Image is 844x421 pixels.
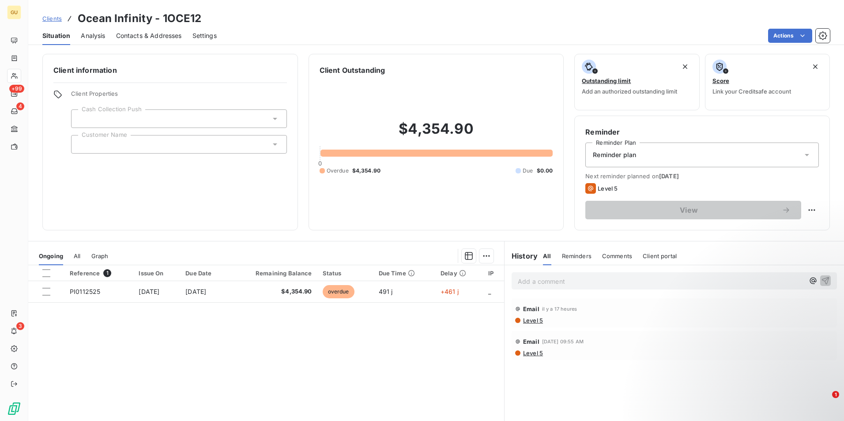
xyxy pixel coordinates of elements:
[234,270,312,277] div: Remaining Balance
[441,270,478,277] div: Delay
[70,288,100,295] span: PI0112525
[78,11,201,26] h3: Ocean Infinity - 1OCE12
[593,150,636,159] span: Reminder plan
[74,252,80,259] span: All
[582,88,677,95] span: Add an authorized outstanding limit
[574,54,699,110] button: Outstanding limitAdd an authorized outstanding limit
[320,65,385,75] h6: Client Outstanding
[327,167,349,175] span: Overdue
[542,339,584,344] span: [DATE] 09:55 AM
[488,270,499,277] div: IP
[562,252,592,259] span: Reminders
[16,102,24,110] span: 4
[712,77,729,84] span: Score
[7,5,21,19] div: GU
[441,288,459,295] span: +461 j
[832,391,839,398] span: 1
[814,391,835,412] iframe: Intercom live chat
[53,65,287,75] h6: Client information
[323,285,354,298] span: overdue
[488,288,491,295] span: _
[192,31,217,40] span: Settings
[71,90,287,102] span: Client Properties
[598,185,618,192] span: Level 5
[70,269,128,277] div: Reference
[585,127,819,137] h6: Reminder
[542,306,577,312] span: il y a 17 heures
[522,317,543,324] span: Level 5
[116,31,182,40] span: Contacts & Addresses
[9,85,24,93] span: +99
[643,252,677,259] span: Client portal
[79,115,86,123] input: Add a tag
[103,269,111,277] span: 1
[659,173,679,180] span: [DATE]
[768,29,812,43] button: Actions
[505,251,538,261] h6: History
[7,402,21,416] img: Logo LeanPay
[585,173,819,180] span: Next reminder planned on
[139,288,159,295] span: [DATE]
[379,288,393,295] span: 491 j
[91,252,109,259] span: Graph
[16,322,24,330] span: 3
[543,252,551,259] span: All
[320,120,553,147] h2: $4,354.90
[81,31,105,40] span: Analysis
[139,270,175,277] div: Issue On
[39,252,63,259] span: Ongoing
[185,270,223,277] div: Due Date
[323,270,368,277] div: Status
[318,160,322,167] span: 0
[185,288,206,295] span: [DATE]
[537,167,553,175] span: $0.00
[79,140,86,148] input: Add a tag
[523,167,533,175] span: Due
[42,14,62,23] a: Clients
[596,207,782,214] span: View
[523,338,539,345] span: Email
[712,88,791,95] span: Link your Creditsafe account
[522,350,543,357] span: Level 5
[42,31,70,40] span: Situation
[705,54,830,110] button: ScoreLink your Creditsafe account
[523,305,539,312] span: Email
[379,270,430,277] div: Due Time
[234,287,312,296] span: $4,354.90
[585,201,801,219] button: View
[42,15,62,22] span: Clients
[582,77,631,84] span: Outstanding limit
[602,252,632,259] span: Comments
[352,167,381,175] span: $4,354.90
